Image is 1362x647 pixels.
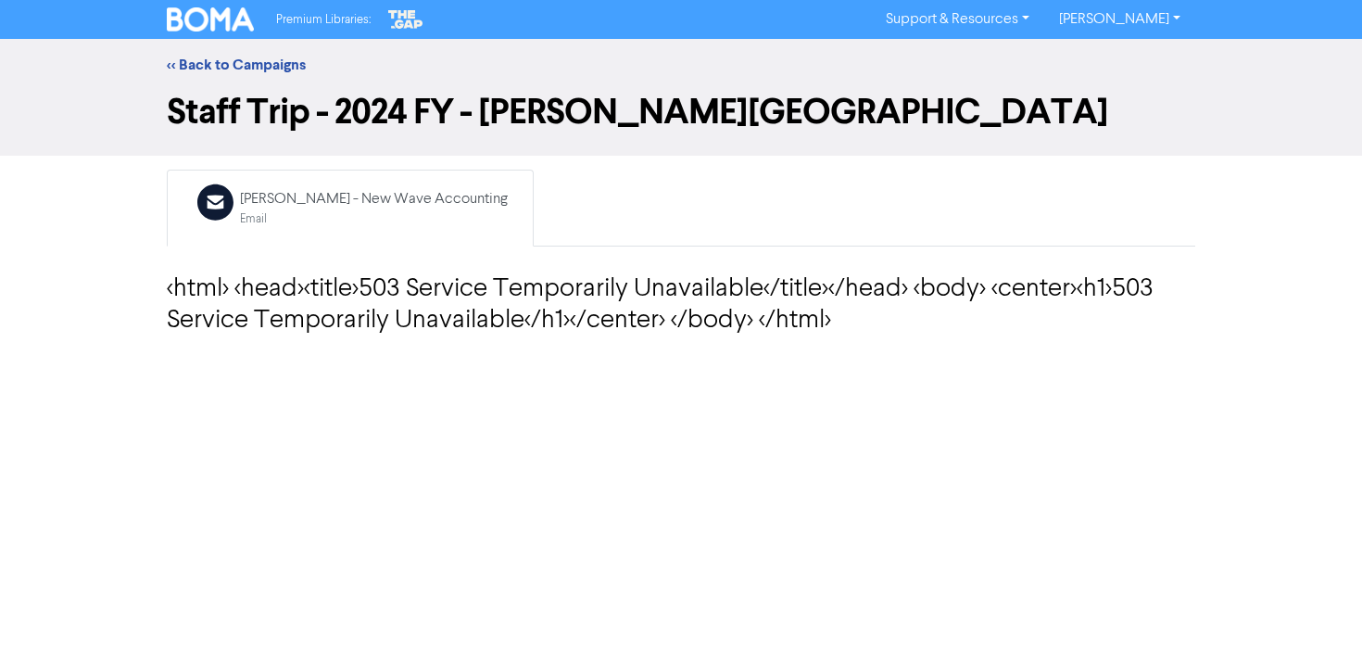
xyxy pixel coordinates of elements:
div: [PERSON_NAME] - New Wave Accounting [240,188,508,210]
h1: Staff Trip - 2024 FY - [PERSON_NAME][GEOGRAPHIC_DATA] [167,91,1195,133]
a: [PERSON_NAME] [1044,5,1195,34]
img: The Gap [385,7,426,32]
iframe: Chat Widget [1269,558,1362,647]
a: Support & Resources [871,5,1044,34]
a: << Back to Campaigns [167,56,306,74]
span: Premium Libraries: [276,14,371,26]
div: Email [240,210,508,228]
h3: <html> <head><title>503 Service Temporarily Unavailable</title></head> <body> <center><h1>503 Ser... [167,274,1195,336]
img: BOMA Logo [167,7,254,32]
